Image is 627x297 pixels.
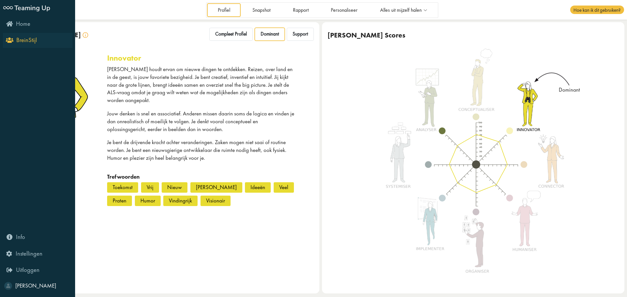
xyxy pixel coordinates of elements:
p: Je bent de drijvende kracht achter veranderingen. Zaken mogen niet saai of routine worden. Je ben... [107,139,297,162]
span: Dominant [261,31,279,37]
div: Visionair [201,196,231,206]
a: Rapport [282,3,319,17]
a: BreinStijl [3,33,72,48]
div: Vrij [141,182,159,193]
span: Info [16,233,25,241]
img: innovator [378,48,575,281]
div: Dominant [554,86,585,94]
div: Ideeën [245,182,271,193]
a: Uitloggen [3,263,72,278]
a: Home [3,17,72,32]
a: Personaliseer [320,3,368,17]
img: info.svg [83,32,88,38]
div: Toekomst [107,182,138,193]
div: Praten [107,196,132,206]
a: Info [3,230,72,245]
span: Support [293,31,308,37]
p: [PERSON_NAME] houdt ervan om nieuwe dingen te ontdekken. Reizen, over land en in de geest, is jou... [107,66,297,104]
span: Alles uit mijzelf halen [380,7,422,13]
div: innovator [107,53,141,63]
span: BreinStijl [16,36,37,44]
div: [PERSON_NAME] Scores [328,31,405,39]
strong: Trefwoorden [107,173,140,180]
a: Profiel [207,3,241,17]
span: Instellingen [16,250,42,258]
a: Instellingen [3,246,72,261]
a: Alles uit mijzelf halen [369,3,437,17]
span: Compleet Profiel [215,31,247,37]
div: Veel [274,182,294,193]
span: Home [16,20,30,28]
div: [PERSON_NAME] [190,182,242,193]
div: Nieuw [162,182,187,193]
div: Humor [135,196,161,206]
span: Teaming Up [14,3,50,12]
span: [PERSON_NAME] [15,282,56,289]
span: Hoe kan ik dit gebruiken? [570,6,624,14]
div: Vindingrijk [163,196,198,206]
span: Uitloggen [16,266,40,274]
a: Snapshot [242,3,281,17]
p: Jouw denken is snel en associatief. Anderen missen daarin soms de logica en vinden je dan onreali... [107,110,297,133]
